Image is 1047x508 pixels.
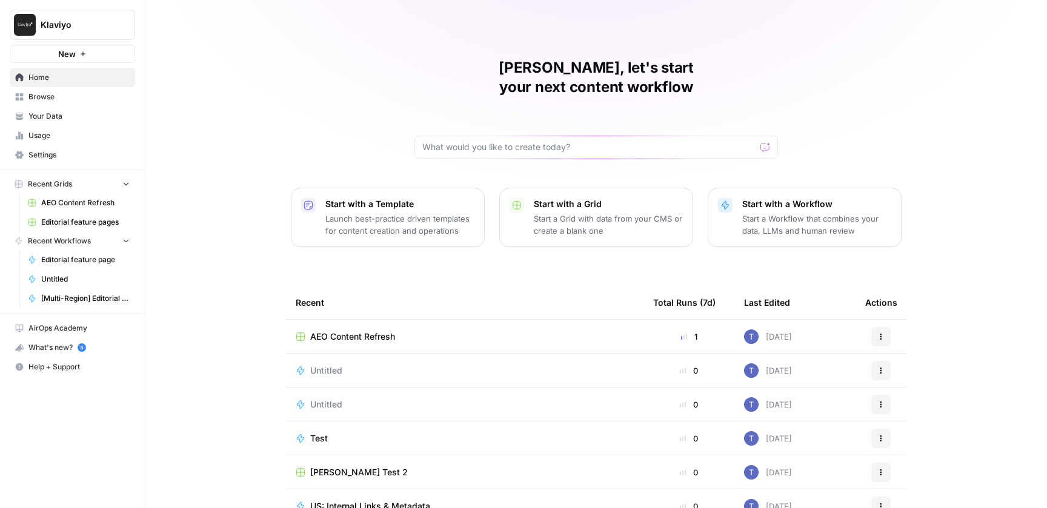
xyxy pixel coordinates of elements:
img: x8yczxid6s1iziywf4pp8m9fenlh [744,329,759,344]
span: [Multi-Region] Editorial feature page [41,293,130,304]
p: Start with a Grid [534,198,683,210]
span: AEO Content Refresh [310,331,395,343]
div: What's new? [10,338,135,357]
p: Start a Grid with data from your CMS or create a blank one [534,213,683,237]
img: x8yczxid6s1iziywf4pp8m9fenlh [744,397,759,412]
span: Browse [28,91,130,102]
p: Start a Workflow that combines your data, LLMs and human review [742,213,891,237]
a: Editorial feature pages [22,213,135,232]
img: x8yczxid6s1iziywf4pp8m9fenlh [744,363,759,378]
a: Usage [10,126,135,145]
span: Usage [28,130,130,141]
a: 5 [78,343,86,352]
span: Editorial feature pages [41,217,130,228]
a: Home [10,68,135,87]
a: AEO Content Refresh [296,331,634,343]
button: What's new? 5 [10,338,135,357]
span: Klaviyo [41,19,114,31]
input: What would you like to create today? [422,141,756,153]
button: Start with a GridStart a Grid with data from your CMS or create a blank one [499,188,693,247]
a: AirOps Academy [10,318,135,338]
button: New [10,45,135,63]
a: AEO Content Refresh [22,193,135,213]
div: [DATE] [744,363,792,378]
div: Recent [296,286,634,319]
div: 0 [653,398,725,411]
div: [DATE] [744,397,792,412]
span: Your Data [28,111,130,122]
img: x8yczxid6s1iziywf4pp8m9fenlh [744,465,759,480]
a: Editorial feature page [22,250,135,269]
div: Actions [865,286,897,319]
span: Untitled [41,274,130,285]
a: Test [296,432,634,444]
span: Editorial feature page [41,254,130,265]
span: Recent Workflows [28,236,91,246]
span: Home [28,72,130,83]
span: New [58,48,76,60]
span: AirOps Academy [28,323,130,334]
h1: [PERSON_NAME], let's start your next content workflow [414,58,778,97]
div: 0 [653,365,725,377]
button: Start with a TemplateLaunch best-practice driven templates for content creation and operations [291,188,485,247]
span: Recent Grids [28,179,72,190]
span: Settings [28,150,130,160]
button: Workspace: Klaviyo [10,10,135,40]
p: Start with a Workflow [742,198,891,210]
a: [PERSON_NAME] Test 2 [296,466,634,478]
div: 0 [653,432,725,444]
p: Launch best-practice driven templates for content creation and operations [325,213,474,237]
img: x8yczxid6s1iziywf4pp8m9fenlh [744,431,759,446]
a: Untitled [22,269,135,289]
button: Help + Support [10,357,135,377]
div: 0 [653,466,725,478]
div: Last Edited [744,286,790,319]
a: Settings [10,145,135,165]
span: [PERSON_NAME] Test 2 [310,466,408,478]
div: [DATE] [744,329,792,344]
button: Start with a WorkflowStart a Workflow that combines your data, LLMs and human review [708,188,902,247]
text: 5 [80,345,83,351]
span: Untitled [310,365,342,377]
span: Untitled [310,398,342,411]
div: [DATE] [744,465,792,480]
div: 1 [653,331,725,343]
a: [Multi-Region] Editorial feature page [22,289,135,308]
a: Browse [10,87,135,107]
a: Untitled [296,398,634,411]
button: Recent Grids [10,175,135,193]
a: Untitled [296,365,634,377]
span: Test [310,432,328,444]
p: Start with a Template [325,198,474,210]
a: Your Data [10,107,135,126]
div: [DATE] [744,431,792,446]
div: Total Runs (7d) [653,286,716,319]
img: Klaviyo Logo [14,14,36,36]
button: Recent Workflows [10,232,135,250]
span: AEO Content Refresh [41,197,130,208]
span: Help + Support [28,361,130,372]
